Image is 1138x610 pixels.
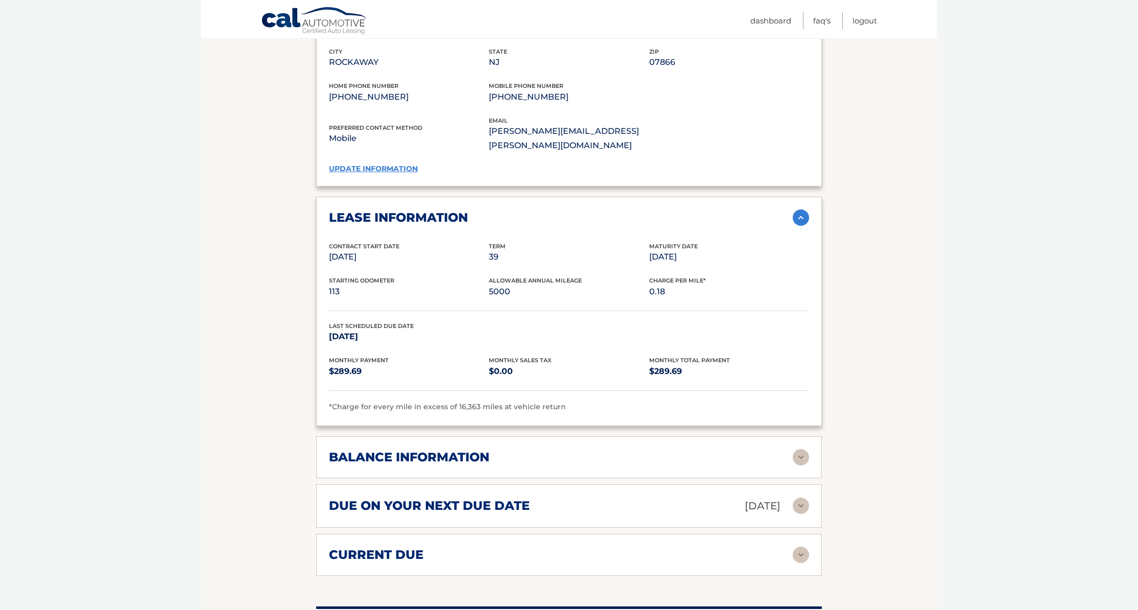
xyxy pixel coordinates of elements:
[489,117,508,124] span: email
[793,547,809,563] img: accordion-rest.svg
[329,364,489,379] p: $289.69
[329,402,566,411] span: *Charge for every mile in excess of 16,363 miles at vehicle return
[649,55,809,69] p: 07866
[329,124,422,131] span: preferred contact method
[489,250,649,264] p: 39
[329,285,489,299] p: 113
[489,364,649,379] p: $0.00
[329,243,399,250] span: Contract Start Date
[489,55,649,69] p: NJ
[649,243,698,250] span: Maturity Date
[489,90,649,104] p: [PHONE_NUMBER]
[489,48,507,55] span: state
[329,498,530,513] h2: due on your next due date
[489,124,649,153] p: [PERSON_NAME][EMAIL_ADDRESS][PERSON_NAME][DOMAIN_NAME]
[329,210,468,225] h2: lease information
[329,322,414,330] span: Last Scheduled Due Date
[793,449,809,465] img: accordion-rest.svg
[329,450,489,465] h2: balance information
[329,131,489,146] p: Mobile
[489,243,506,250] span: Term
[329,48,342,55] span: city
[261,7,368,36] a: Cal Automotive
[489,285,649,299] p: 5000
[329,250,489,264] p: [DATE]
[649,285,809,299] p: 0.18
[813,12,831,29] a: FAQ's
[649,48,659,55] span: zip
[852,12,877,29] a: Logout
[649,364,809,379] p: $289.69
[329,277,394,284] span: Starting Odometer
[489,357,552,364] span: Monthly Sales Tax
[793,209,809,226] img: accordion-active.svg
[329,547,423,562] h2: current due
[329,330,489,344] p: [DATE]
[793,498,809,514] img: accordion-rest.svg
[649,277,706,284] span: Charge Per Mile*
[750,12,791,29] a: Dashboard
[329,164,418,173] a: update information
[329,357,389,364] span: Monthly Payment
[489,277,582,284] span: Allowable Annual Mileage
[489,82,563,89] span: mobile phone number
[649,357,730,364] span: Monthly Total Payment
[329,55,489,69] p: ROCKAWAY
[329,82,398,89] span: home phone number
[745,497,780,515] p: [DATE]
[329,90,489,104] p: [PHONE_NUMBER]
[649,250,809,264] p: [DATE]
